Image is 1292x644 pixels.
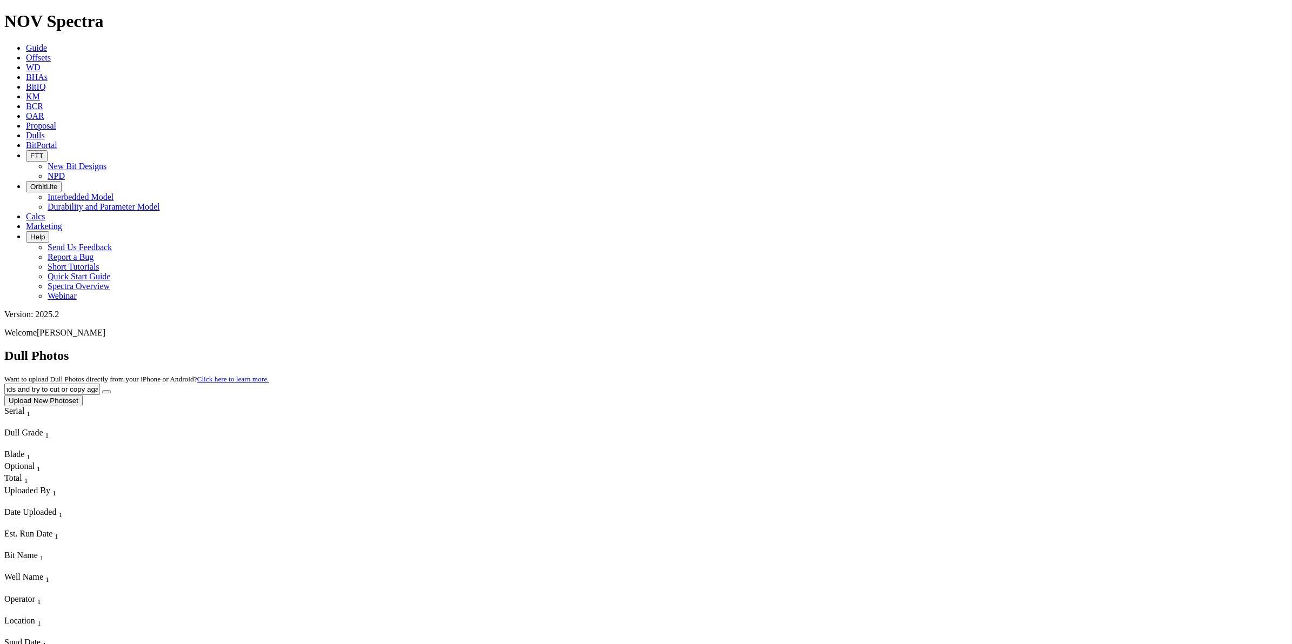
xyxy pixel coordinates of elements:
a: Quick Start Guide [48,272,110,281]
button: FTT [26,150,48,162]
sub: 1 [26,453,30,461]
div: Sort None [4,507,85,529]
span: Help [30,233,45,241]
span: Sort None [55,529,58,538]
div: Sort None [4,594,157,616]
sub: 1 [37,465,41,473]
a: Send Us Feedback [48,243,112,252]
a: Dulls [26,131,45,140]
div: Sort None [4,450,42,461]
button: Upload New Photoset [4,395,83,406]
sub: 1 [26,410,30,418]
sub: 1 [45,431,49,439]
span: OrbitLite [30,183,57,191]
span: Sort None [40,551,44,560]
span: Sort None [52,486,56,495]
sub: 1 [58,511,62,519]
a: Durability and Parameter Model [48,202,160,211]
span: Sort None [37,461,41,471]
a: Report a Bug [48,252,94,261]
span: Blade [4,450,24,459]
span: Guide [26,43,47,52]
span: Calcs [26,212,45,221]
sub: 1 [37,598,41,606]
div: Column Menu [4,418,50,428]
div: Column Menu [4,440,80,450]
span: Sort None [45,572,49,581]
span: Sort None [58,507,62,516]
div: Column Menu [4,519,85,529]
a: KM [26,92,40,101]
div: Well Name Sort None [4,572,157,584]
a: Click here to learn more. [197,375,269,383]
div: Serial Sort None [4,406,50,418]
div: Date Uploaded Sort None [4,507,85,519]
input: Search Serial Number [4,384,100,395]
a: Webinar [48,291,77,300]
a: Offsets [26,53,51,62]
div: Sort None [4,616,157,638]
small: Want to upload Dull Photos directly from your iPhone or Android? [4,375,269,383]
div: Total Sort None [4,473,42,485]
div: Sort None [4,572,157,594]
a: Short Tutorials [48,262,99,271]
div: Version: 2025.2 [4,310,1288,319]
a: Interbedded Model [48,192,114,202]
span: Sort None [26,450,30,459]
span: Sort None [45,428,49,437]
a: Spectra Overview [48,281,110,291]
span: Serial [4,406,24,415]
div: Blade Sort None [4,450,42,461]
div: Sort None [4,486,157,507]
div: Sort None [4,529,80,551]
h2: Dull Photos [4,348,1288,363]
sub: 1 [55,532,58,540]
a: OAR [26,111,44,120]
div: Column Menu [4,498,157,507]
div: Sort None [4,406,50,428]
div: Bit Name Sort None [4,551,157,562]
sub: 1 [45,576,49,584]
span: Optional [4,461,35,471]
sub: 1 [24,477,28,485]
div: Column Menu [4,585,157,594]
div: Column Menu [4,562,157,572]
a: Proposal [26,121,56,130]
a: BitIQ [26,82,45,91]
span: Sort None [37,616,41,625]
a: NPD [48,171,65,180]
div: Operator Sort None [4,594,157,606]
a: BCR [26,102,43,111]
span: Date Uploaded [4,507,56,516]
span: FTT [30,152,43,160]
div: Sort None [4,473,42,485]
span: Location [4,616,35,625]
span: Dull Grade [4,428,43,437]
div: Sort None [4,551,157,572]
span: Sort None [24,473,28,482]
span: Sort None [37,594,41,603]
div: Est. Run Date Sort None [4,529,80,541]
sub: 1 [37,619,41,627]
a: BitPortal [26,140,57,150]
a: Marketing [26,222,62,231]
div: Uploaded By Sort None [4,486,157,498]
sub: 1 [52,489,56,497]
span: Uploaded By [4,486,50,495]
div: Location Sort None [4,616,157,628]
div: Dull Grade Sort None [4,428,80,440]
a: BHAs [26,72,48,82]
div: Column Menu [4,628,157,638]
div: Sort None [4,461,42,473]
a: WD [26,63,41,72]
span: Operator [4,594,35,603]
